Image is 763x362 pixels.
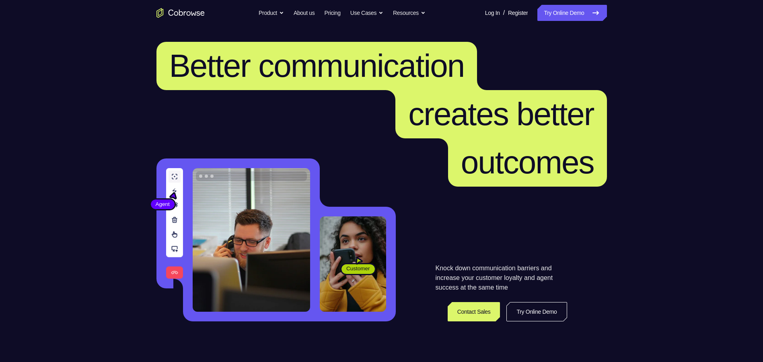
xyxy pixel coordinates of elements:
[508,5,528,21] a: Register
[169,48,465,84] span: Better communication
[393,5,426,21] button: Resources
[259,5,284,21] button: Product
[503,8,505,18] span: /
[436,263,567,292] p: Knock down communication barriers and increase your customer loyalty and agent success at the sam...
[408,96,594,132] span: creates better
[166,168,183,279] img: A series of tools used in co-browsing sessions
[320,216,386,312] img: A customer holding their phone
[485,5,500,21] a: Log In
[294,5,315,21] a: About us
[151,200,175,208] span: Agent
[537,5,607,21] a: Try Online Demo
[448,302,500,321] a: Contact Sales
[506,302,567,321] a: Try Online Demo
[324,5,340,21] a: Pricing
[193,168,310,312] img: A customer support agent talking on the phone
[156,8,205,18] a: Go to the home page
[341,265,375,273] span: Customer
[350,5,383,21] button: Use Cases
[461,144,594,180] span: outcomes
